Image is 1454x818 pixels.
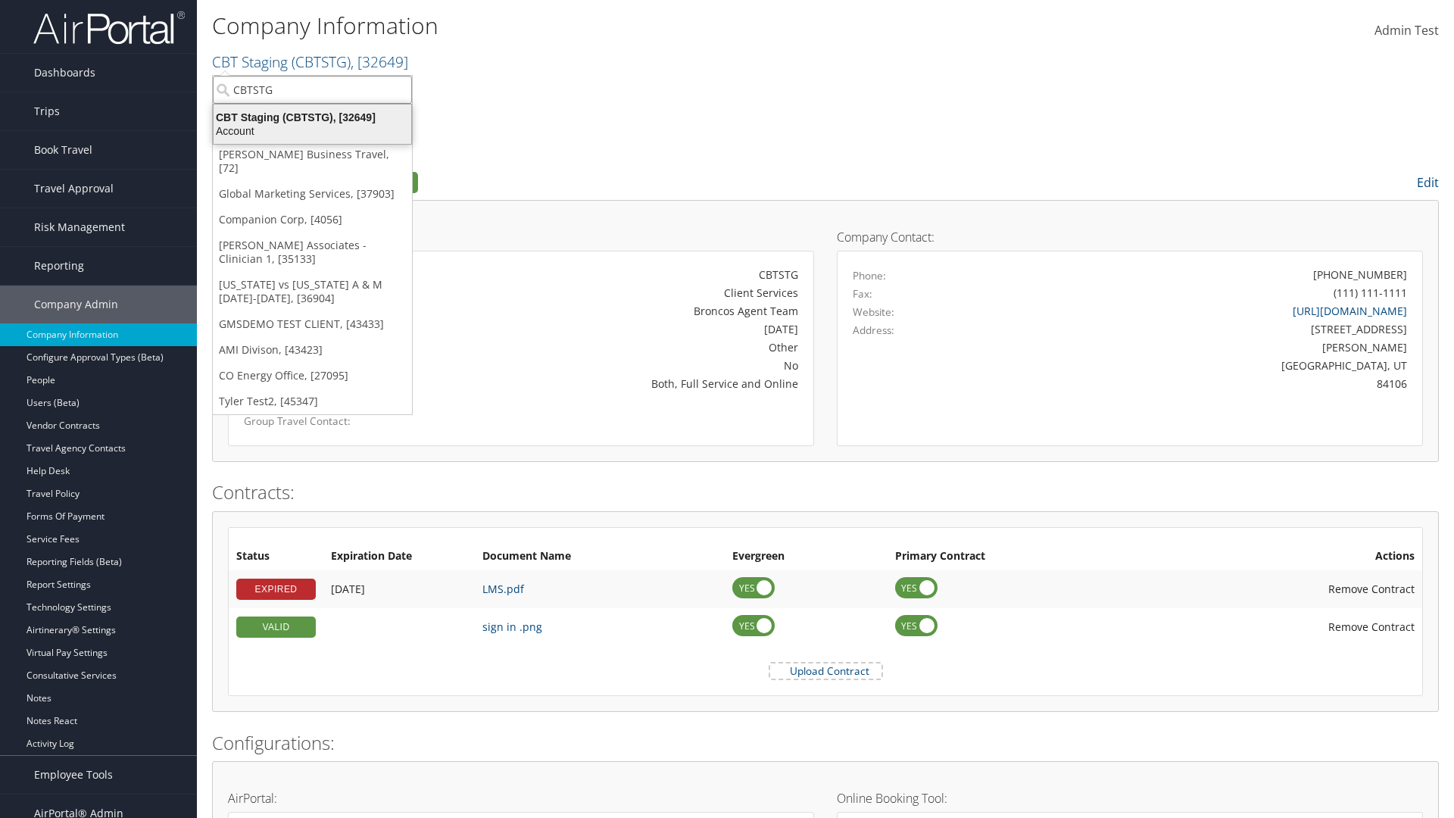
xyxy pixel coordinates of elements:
label: Phone: [853,268,886,283]
a: GMSDEMO TEST CLIENT, [43433] [213,311,412,337]
th: Evergreen [725,543,888,570]
div: VALID [236,617,316,638]
a: Tyler Test2, [45347] [213,389,412,414]
span: [DATE] [331,582,365,596]
a: Companion Corp, [4056] [213,207,412,233]
i: Remove Contract [1313,612,1328,642]
span: Company Admin [34,286,118,323]
div: [STREET_ADDRESS] [997,321,1408,337]
span: Employee Tools [34,756,113,794]
span: Travel Approval [34,170,114,208]
label: Website: [853,304,894,320]
label: Fax: [853,286,872,301]
a: sign in .png [482,620,542,634]
a: CBT Staging [212,52,408,72]
span: Reporting [34,247,84,285]
a: Global Marketing Services, [37903] [213,181,412,207]
h4: Online Booking Tool: [837,792,1423,804]
div: Broncos Agent Team [436,303,798,319]
h2: Configurations: [212,730,1439,756]
div: [GEOGRAPHIC_DATA], UT [997,357,1408,373]
span: Remove Contract [1328,582,1415,596]
span: Remove Contract [1328,620,1415,634]
div: (111) 111-1111 [1334,285,1407,301]
span: , [ 32649 ] [351,52,408,72]
th: Expiration Date [323,543,475,570]
div: Add/Edit Date [331,620,467,634]
span: Admin Test [1374,22,1439,39]
div: Add/Edit Date [331,582,467,596]
h4: AirPortal: [228,792,814,804]
a: Admin Test [1374,8,1439,55]
a: AMI Divison, [43423] [213,337,412,363]
h4: Account Details: [228,231,814,243]
a: LMS.pdf [482,582,524,596]
div: Client Services [436,285,798,301]
img: airportal-logo.png [33,10,185,45]
label: Address: [853,323,894,338]
h1: Company Information [212,10,1030,42]
div: CBTSTG [436,267,798,283]
h2: Contracts: [212,479,1439,505]
i: Remove Contract [1313,574,1328,604]
a: [URL][DOMAIN_NAME] [1293,304,1407,318]
a: [US_STATE] vs [US_STATE] A & M [DATE]-[DATE], [36904] [213,272,412,311]
span: ( CBTSTG ) [292,52,351,72]
input: Search Accounts [213,76,412,104]
div: Both, Full Service and Online [436,376,798,392]
h4: Company Contact: [837,231,1423,243]
a: [PERSON_NAME] Business Travel, [72] [213,142,412,181]
th: Status [229,543,323,570]
th: Primary Contract [888,543,1141,570]
a: Edit [1417,174,1439,191]
div: [PERSON_NAME] [997,339,1408,355]
div: Account [204,124,420,138]
label: Upload Contract [770,663,881,679]
a: [PERSON_NAME] Associates - Clinician 1, [35133] [213,233,412,272]
th: Actions [1141,543,1422,570]
a: CO Energy Office, [27095] [213,363,412,389]
div: EXPIRED [236,579,316,600]
div: CBT Staging (CBTSTG), [32649] [204,111,420,124]
div: Other [436,339,798,355]
span: Dashboards [34,54,95,92]
h2: Company Profile: [212,169,1022,195]
label: Group Travel Contact: [244,414,413,429]
div: [PHONE_NUMBER] [1313,267,1407,283]
div: [DATE] [436,321,798,337]
span: Trips [34,92,60,130]
div: 84106 [997,376,1408,392]
span: Book Travel [34,131,92,169]
th: Document Name [475,543,725,570]
span: Risk Management [34,208,125,246]
div: No [436,357,798,373]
